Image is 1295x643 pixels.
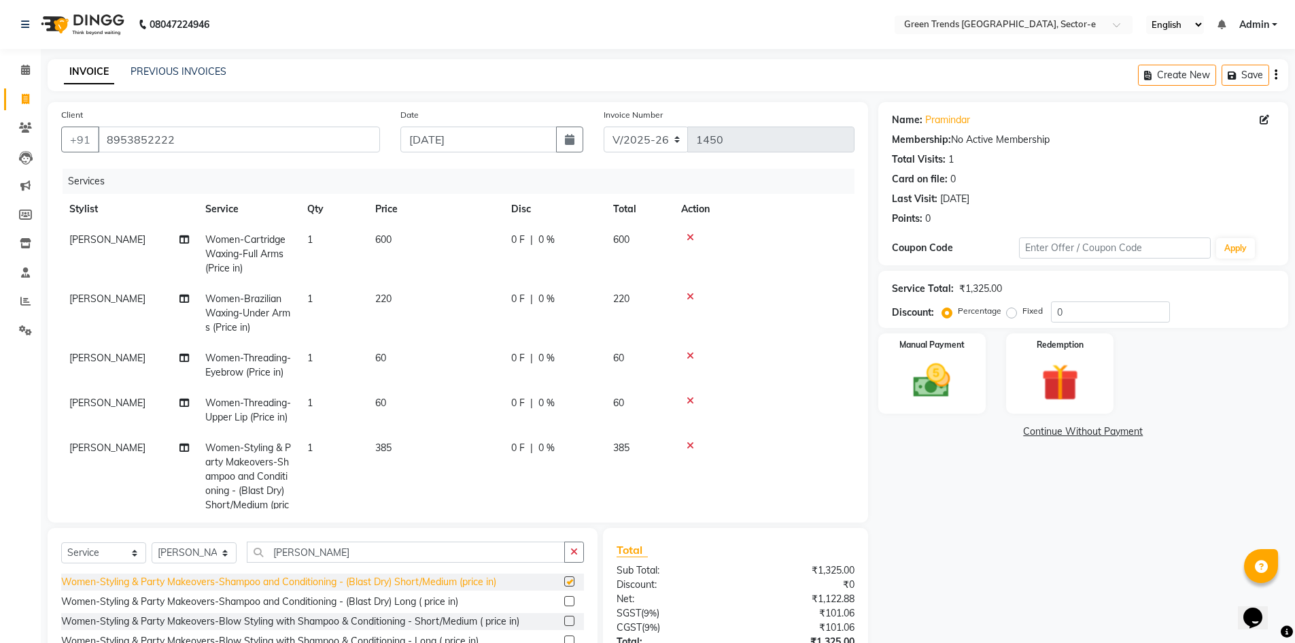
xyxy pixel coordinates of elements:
th: Price [367,194,503,225]
img: _gift.svg [1030,359,1090,406]
th: Total [605,194,673,225]
span: 1 [307,293,313,305]
span: Women-Threading-Eyebrow (Price in) [205,352,291,378]
div: Membership: [892,133,951,147]
span: Women-Brazilian Waxing-Under Arms (Price in) [205,293,290,333]
span: 0 % [538,292,555,306]
div: ( ) [606,621,736,635]
span: [PERSON_NAME] [69,397,145,409]
div: Net: [606,592,736,606]
input: Search by Name/Mobile/Email/Code [98,127,380,152]
img: _cash.svg [901,359,962,402]
span: [PERSON_NAME] [69,352,145,364]
a: Pramindar [925,113,970,127]
div: ₹0 [736,578,865,592]
span: Admin [1239,18,1269,32]
div: Card on file: [892,172,948,186]
span: 0 F [511,292,525,306]
div: No Active Membership [892,133,1275,147]
button: Apply [1216,238,1255,259]
div: Total Visits: [892,152,946,167]
input: Search or Scan [247,542,565,563]
span: | [530,441,533,455]
a: Continue Without Payment [881,425,1285,439]
div: Name: [892,113,922,127]
span: 0 F [511,233,525,247]
span: 600 [613,233,629,246]
span: Women-Styling & Party Makeovers-Shampoo and Conditioning - (Blast Dry) Short/Medium (price in) [205,442,291,525]
span: 220 [375,293,392,305]
span: Women-Cartridge Waxing-Full Arms (Price in) [205,233,286,274]
span: CGST [617,621,642,633]
a: INVOICE [64,60,114,84]
div: ₹101.06 [736,606,865,621]
div: Women-Styling & Party Makeovers-Shampoo and Conditioning - (Blast Dry) Short/Medium (price in) [61,575,496,589]
button: Save [1222,65,1269,86]
label: Fixed [1022,305,1043,317]
div: ( ) [606,606,736,621]
span: 1 [307,233,313,246]
div: 0 [925,212,931,226]
div: ₹1,325.00 [736,563,865,578]
span: 600 [375,233,392,246]
span: 0 F [511,441,525,455]
span: 220 [613,293,629,305]
div: Coupon Code [892,241,1020,255]
span: [PERSON_NAME] [69,293,145,305]
span: Women-Threading-Upper Lip (Price in) [205,397,291,423]
span: | [530,396,533,410]
label: Client [61,109,83,121]
span: 0 F [511,396,525,410]
span: [PERSON_NAME] [69,233,145,246]
iframe: chat widget [1238,589,1281,629]
div: Points: [892,212,922,226]
span: 60 [613,397,624,409]
span: 385 [613,442,629,454]
th: Qty [299,194,367,225]
span: | [530,351,533,365]
div: Service Total: [892,282,954,296]
button: Create New [1138,65,1216,86]
b: 08047224946 [150,5,209,44]
span: [PERSON_NAME] [69,442,145,454]
span: 9% [644,608,657,619]
span: 9% [644,622,657,633]
div: Women-Styling & Party Makeovers-Blow Styling with Shampoo & Conditioning - Short/Medium ( price in) [61,614,519,629]
div: Sub Total: [606,563,736,578]
div: Last Visit: [892,192,937,206]
span: | [530,233,533,247]
th: Service [197,194,299,225]
span: SGST [617,607,641,619]
span: 0 F [511,351,525,365]
div: Discount: [892,306,934,320]
span: 60 [375,352,386,364]
th: Disc [503,194,605,225]
span: 0 % [538,396,555,410]
span: 0 % [538,351,555,365]
input: Enter Offer / Coupon Code [1019,237,1211,259]
div: 1 [948,152,954,167]
img: logo [35,5,128,44]
div: Services [63,169,865,194]
label: Date [400,109,419,121]
span: 0 % [538,441,555,455]
div: ₹1,122.88 [736,592,865,606]
span: 1 [307,442,313,454]
span: 1 [307,397,313,409]
div: ₹101.06 [736,621,865,635]
span: 0 % [538,233,555,247]
button: +91 [61,127,99,152]
label: Invoice Number [604,109,663,121]
label: Percentage [958,305,1001,317]
span: 60 [613,352,624,364]
span: 385 [375,442,392,454]
div: [DATE] [940,192,969,206]
th: Action [673,194,854,225]
span: | [530,292,533,306]
span: 1 [307,352,313,364]
div: Discount: [606,578,736,592]
a: PREVIOUS INVOICES [131,65,226,78]
span: 60 [375,397,386,409]
label: Redemption [1037,339,1084,351]
div: ₹1,325.00 [959,282,1002,296]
